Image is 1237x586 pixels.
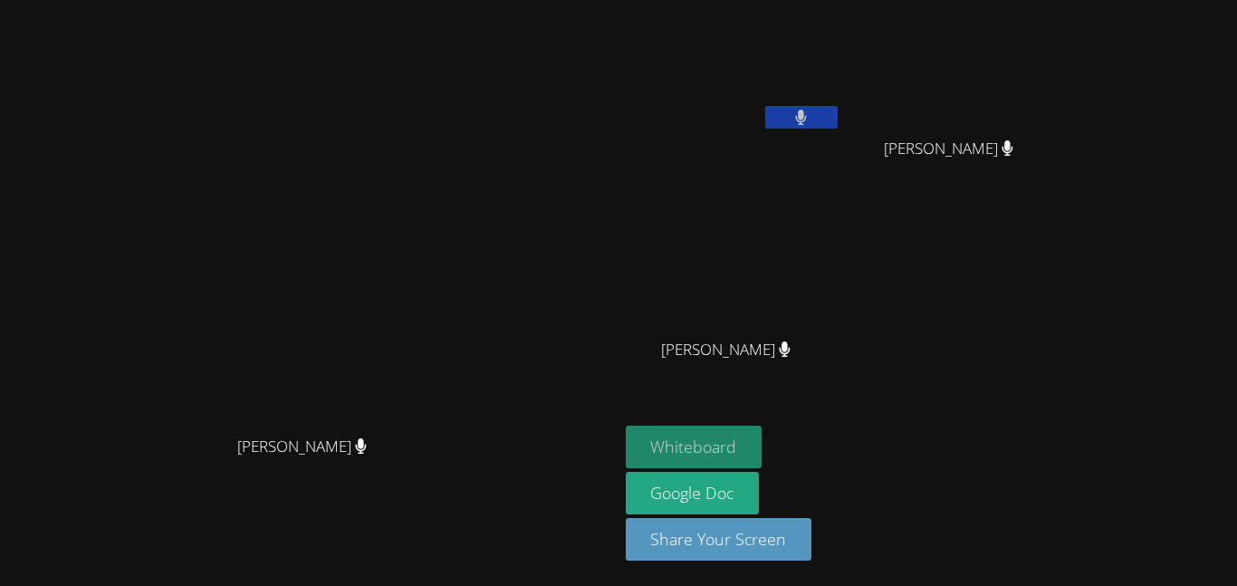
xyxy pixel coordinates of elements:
[626,472,760,514] a: Google Doc
[884,136,1013,162] span: [PERSON_NAME]
[237,434,367,460] span: [PERSON_NAME]
[626,426,762,468] button: Whiteboard
[626,518,812,561] button: Share Your Screen
[661,337,791,363] span: [PERSON_NAME]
